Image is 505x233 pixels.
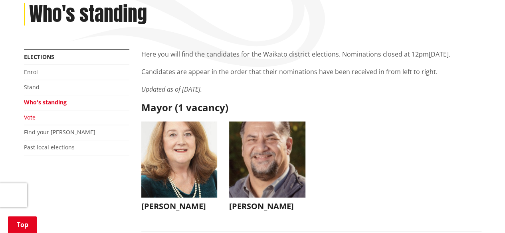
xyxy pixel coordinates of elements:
[141,202,218,211] h3: [PERSON_NAME]
[141,121,218,198] img: WO-M__CHURCH_J__UwGuY
[229,121,305,215] button: [PERSON_NAME]
[24,128,95,136] a: Find your [PERSON_NAME]
[229,121,305,198] img: WO-M__BECH_A__EWN4j
[141,121,218,215] button: [PERSON_NAME]
[8,216,37,233] a: Top
[468,200,497,228] iframe: Messenger Launcher
[141,67,481,76] p: Candidates are appear in the order that their nominations have been received in from left to right.
[141,49,481,59] p: Here you will find the candidates for the Waikato district elections. Nominations closed at 12pm[...
[141,101,228,114] strong: Mayor (1 vacancy)
[24,98,67,106] a: Who's standing
[229,202,305,211] h3: [PERSON_NAME]
[24,68,38,76] a: Enrol
[29,3,147,26] h1: Who's standing
[24,53,54,61] a: Elections
[141,85,202,94] em: Updated as of [DATE].
[24,143,75,151] a: Past local elections
[24,83,40,91] a: Stand
[24,114,36,121] a: Vote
